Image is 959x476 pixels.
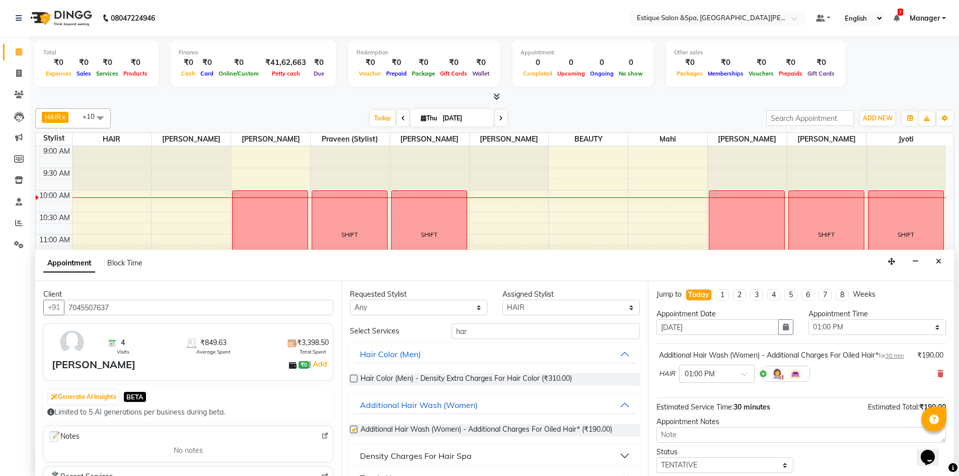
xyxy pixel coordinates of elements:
[83,112,102,120] span: +10
[360,450,472,462] div: Density Charges For Hair Spa
[216,57,261,69] div: ₹0
[37,190,72,201] div: 10:00 AM
[776,70,805,77] span: Prepaids
[470,57,492,69] div: ₹0
[198,57,216,69] div: ₹0
[47,407,329,418] div: Limited to 5 AI generations per business during beta.
[297,337,329,348] span: ₹3,398.50
[863,114,893,122] span: ADD NEW
[342,326,444,336] div: Select Services
[384,70,409,77] span: Prepaid
[64,300,333,315] input: Search by Name/Mobile/Email/Code
[878,352,904,359] small: for
[124,392,146,401] span: BETA
[818,230,835,239] div: SHIFT
[356,70,384,77] span: Voucher
[121,57,150,69] div: ₹0
[868,402,919,412] span: Estimated Total:
[867,133,946,146] span: Jyoti
[360,348,421,360] div: Hair Color (Men)
[716,289,729,301] li: 1
[616,57,645,69] div: 0
[341,230,358,239] div: SHIFT
[656,289,682,300] div: Jump to
[43,289,333,300] div: Client
[94,70,121,77] span: Services
[917,436,949,466] iframe: chat widget
[808,309,946,319] div: Appointment Time
[659,369,675,379] span: HAIR
[659,350,904,361] div: Additional Hair Wash (Women) - Additional Charges For Oiled Hair*
[437,70,470,77] span: Gift Cards
[750,289,763,301] li: 3
[216,70,261,77] span: Online/Custom
[674,70,705,77] span: Packages
[179,70,198,77] span: Cash
[41,168,72,179] div: 9:30 AM
[587,57,616,69] div: 0
[174,445,203,456] span: No notes
[43,70,74,77] span: Expenses
[111,4,155,32] b: 08047224946
[48,390,119,404] button: Generate AI Insights
[311,358,329,370] a: Add
[300,348,326,356] span: Total Spent
[674,48,837,57] div: Other sales
[37,213,72,223] div: 10:30 AM
[502,289,640,300] div: Assigned Stylist
[360,399,478,411] div: Additional Hair Wash (Women)
[61,113,65,121] a: x
[819,289,832,301] li: 7
[152,133,231,146] span: [PERSON_NAME]
[746,57,776,69] div: ₹0
[656,402,733,412] span: Estimated Service Time:
[350,289,487,300] div: Requested Stylist
[886,352,904,359] span: 30 min
[269,70,303,77] span: Petty cash
[771,368,783,380] img: Hairdresser.png
[910,13,940,24] span: Manager
[74,57,94,69] div: ₹0
[746,70,776,77] span: Vouchers
[931,254,946,269] button: Close
[688,290,709,300] div: Today
[37,235,72,245] div: 11:00 AM
[587,70,616,77] span: Ongoing
[766,110,854,126] input: Search Appointment
[555,70,587,77] span: Upcoming
[470,133,549,146] span: [PERSON_NAME]
[310,57,328,69] div: ₹0
[708,133,787,146] span: [PERSON_NAME]
[52,357,135,372] div: [PERSON_NAME]
[437,57,470,69] div: ₹0
[894,14,900,23] a: 7
[121,337,125,348] span: 4
[674,57,705,69] div: ₹0
[36,133,72,144] div: Stylist
[121,70,150,77] span: Products
[198,70,216,77] span: Card
[656,417,946,427] div: Appointment Notes
[776,57,805,69] div: ₹0
[616,70,645,77] span: No show
[309,358,329,370] span: |
[43,48,150,57] div: Total
[45,113,61,121] span: HAIR
[354,345,635,363] button: Hair Color (Men)
[919,402,946,412] span: ₹190.00
[555,57,587,69] div: 0
[733,289,746,301] li: 2
[356,57,384,69] div: ₹0
[836,289,849,301] li: 8
[418,114,439,122] span: Thu
[196,348,231,356] span: Average Spent
[43,300,64,315] button: +91
[898,9,903,16] span: 7
[356,48,492,57] div: Redemption
[421,230,437,239] div: SHIFT
[452,323,640,339] input: Search by service name
[179,48,328,57] div: Finance
[521,70,555,77] span: Completed
[898,230,914,239] div: SHIFT
[656,319,779,335] input: yyyy-mm-dd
